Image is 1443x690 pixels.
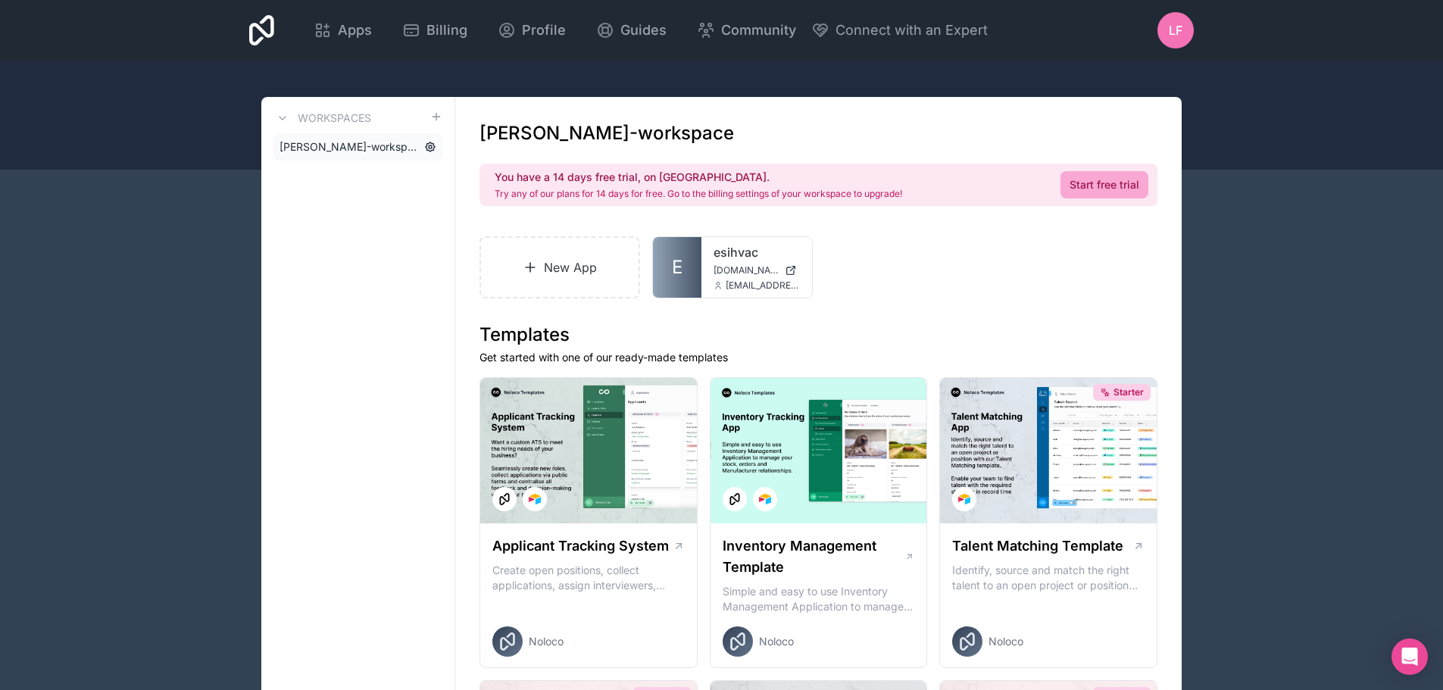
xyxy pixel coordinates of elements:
[759,634,794,649] span: Noloco
[479,236,640,298] a: New App
[1060,171,1148,198] a: Start free trial
[952,563,1145,593] p: Identify, source and match the right talent to an open project or position with our Talent Matchi...
[426,20,467,41] span: Billing
[584,14,679,47] a: Guides
[653,237,701,298] a: E
[714,243,800,261] a: esihvac
[529,493,541,505] img: Airtable Logo
[301,14,384,47] a: Apps
[486,14,578,47] a: Profile
[723,535,904,578] h1: Inventory Management Template
[952,535,1123,557] h1: Talent Matching Template
[989,634,1023,649] span: Noloco
[1169,21,1182,39] span: LF
[529,634,564,649] span: Noloco
[495,170,902,185] h2: You have a 14 days free trial, on [GEOGRAPHIC_DATA].
[836,20,988,41] span: Connect with an Expert
[479,350,1157,365] p: Get started with one of our ready-made templates
[714,264,800,276] a: [DOMAIN_NAME]
[390,14,479,47] a: Billing
[958,493,970,505] img: Airtable Logo
[759,493,771,505] img: Airtable Logo
[672,255,682,279] span: E
[273,133,442,161] a: [PERSON_NAME]-workspace
[273,109,371,127] a: Workspaces
[492,535,669,557] h1: Applicant Tracking System
[495,188,902,200] p: Try any of our plans for 14 days for free. Go to the billing settings of your workspace to upgrade!
[721,20,796,41] span: Community
[479,323,1157,347] h1: Templates
[1113,386,1144,398] span: Starter
[620,20,667,41] span: Guides
[479,121,734,145] h1: [PERSON_NAME]-workspace
[492,563,685,593] p: Create open positions, collect applications, assign interviewers, centralise candidate feedback a...
[723,584,915,614] p: Simple and easy to use Inventory Management Application to manage your stock, orders and Manufact...
[811,20,988,41] button: Connect with an Expert
[726,279,800,292] span: [EMAIL_ADDRESS][DOMAIN_NAME]
[298,111,371,126] h3: Workspaces
[522,20,566,41] span: Profile
[714,264,779,276] span: [DOMAIN_NAME]
[685,14,808,47] a: Community
[1391,638,1428,675] div: Open Intercom Messenger
[280,139,418,155] span: [PERSON_NAME]-workspace
[338,20,372,41] span: Apps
